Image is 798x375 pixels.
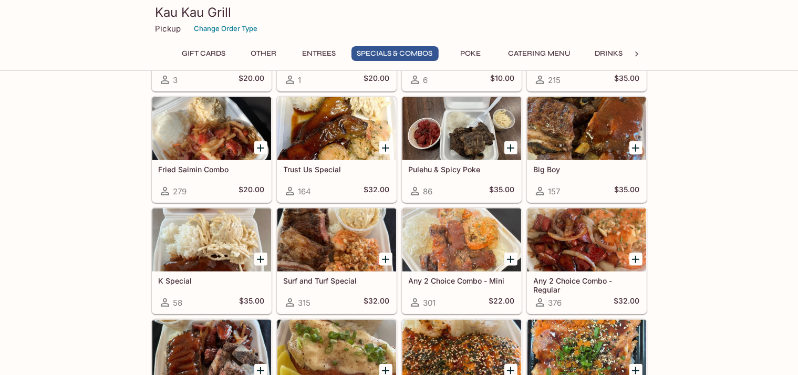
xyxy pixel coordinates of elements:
span: 1 [298,75,302,85]
a: Big Boy157$35.00 [527,97,647,203]
div: Trust Us Special [277,97,396,160]
h3: Kau Kau Grill [156,4,643,20]
div: Big Boy [527,97,646,160]
a: Any 2 Choice Combo - Mini301$22.00 [402,208,522,314]
a: Surf and Turf Special315$32.00 [277,208,397,314]
button: Entrees [296,46,343,61]
span: 164 [298,186,312,196]
h5: $35.00 [615,74,640,86]
span: 279 [173,186,187,196]
h5: $32.00 [614,296,640,309]
button: Add Pulehu & Spicy Poke [504,141,517,154]
h5: Any 2 Choice Combo - Mini [409,276,515,285]
button: Add Trust Us Special [379,141,392,154]
button: Add K Special [254,253,267,266]
h5: $35.00 [615,185,640,197]
button: Catering Menu [503,46,577,61]
a: Any 2 Choice Combo - Regular376$32.00 [527,208,647,314]
h5: $32.00 [364,185,390,197]
span: 6 [423,75,428,85]
div: Any 2 Choice Combo - Mini [402,209,521,272]
h5: $32.00 [364,296,390,309]
h5: Surf and Turf Special [284,276,390,285]
h5: Big Boy [534,165,640,174]
h5: Any 2 Choice Combo - Regular [534,276,640,294]
span: 215 [548,75,561,85]
a: Fried Saimin Combo279$20.00 [152,97,272,203]
div: Any 2 Choice Combo - Regular [527,209,646,272]
h5: K Special [159,276,265,285]
h5: $35.00 [490,185,515,197]
button: Specials & Combos [351,46,439,61]
button: Drinks [585,46,633,61]
a: Trust Us Special164$32.00 [277,97,397,203]
span: 376 [548,298,562,308]
h5: $20.00 [364,74,390,86]
span: 157 [548,186,561,196]
h5: Fried Saimin Combo [159,165,265,174]
div: Pulehu & Spicy Poke [402,97,521,160]
button: Add Any 2 Choice Combo - Regular [629,253,642,266]
span: 58 [173,298,183,308]
div: Surf and Turf Special [277,209,396,272]
h5: $35.00 [240,296,265,309]
div: K Special [152,209,271,272]
button: Other [240,46,287,61]
h5: $20.00 [239,185,265,197]
p: Pickup [156,24,181,34]
button: Add Fried Saimin Combo [254,141,267,154]
button: Poke [447,46,494,61]
h5: $22.00 [489,296,515,309]
h5: $20.00 [239,74,265,86]
span: 3 [173,75,178,85]
h5: Pulehu & Spicy Poke [409,165,515,174]
button: Add Any 2 Choice Combo - Mini [504,253,517,266]
button: Gift Cards [177,46,232,61]
a: Pulehu & Spicy Poke86$35.00 [402,97,522,203]
button: Change Order Type [190,20,263,37]
span: 86 [423,186,433,196]
button: Add Surf and Turf Special [379,253,392,266]
button: Add Big Boy [629,141,642,154]
a: K Special58$35.00 [152,208,272,314]
h5: $10.00 [491,74,515,86]
span: 315 [298,298,311,308]
span: 301 [423,298,436,308]
h5: Trust Us Special [284,165,390,174]
div: Fried Saimin Combo [152,97,271,160]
